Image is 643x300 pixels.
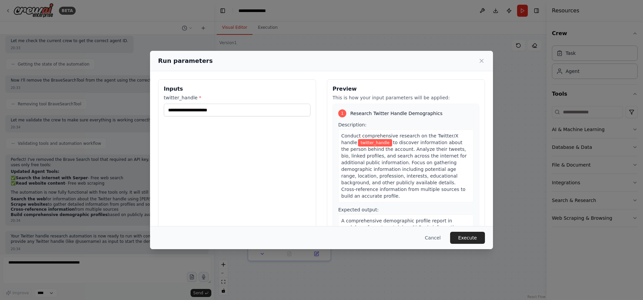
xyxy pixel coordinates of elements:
[333,85,479,93] h3: Preview
[338,122,366,127] span: Description:
[341,133,458,145] span: Conduct comprehensive research on the Twitter/X handle
[338,207,379,212] span: Expected output:
[158,56,213,66] h2: Run parameters
[164,85,310,93] h3: Inputs
[341,140,467,199] span: to discover information about the person behind the account. Analyze their tweets, bio, linked pr...
[341,218,471,284] span: A comprehensive demographic profile report in markdown format containing: 1) Basic information (n...
[164,94,310,101] label: twitter_handle
[338,109,346,117] div: 1
[358,139,392,146] span: Variable: twitter_handle
[333,94,479,101] p: This is how your input parameters will be applied:
[450,232,485,244] button: Execute
[420,232,446,244] button: Cancel
[350,110,442,117] span: Research Twitter Handle Demographics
